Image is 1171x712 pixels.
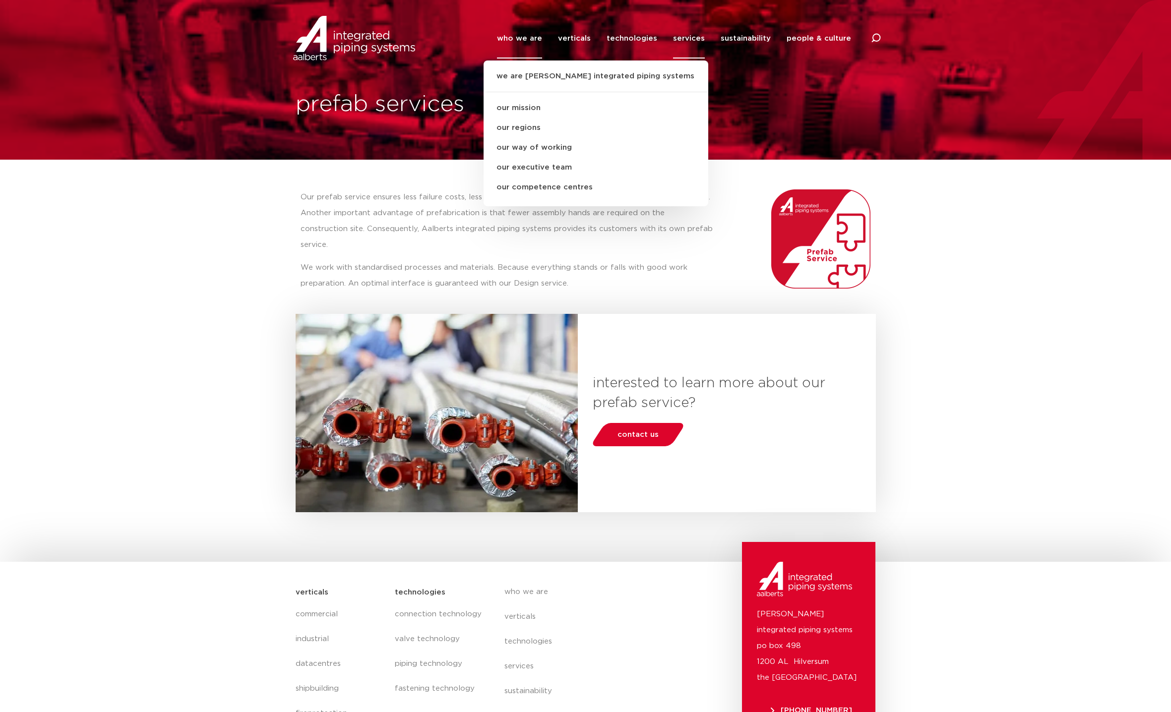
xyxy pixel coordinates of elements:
[607,18,657,59] a: technologies
[771,189,870,289] img: Aalberts_IPS_icon_prefab_service_rgb
[721,18,771,59] a: sustainability
[593,373,846,413] h3: interested to learn more about our prefab service?
[504,679,686,704] a: sustainability
[504,580,686,604] a: who we are
[296,652,385,676] a: datacentres
[296,627,385,652] a: industrial
[395,602,484,627] a: connection technology
[296,89,581,120] h1: prefab services
[395,676,484,701] a: fastening technology
[787,18,851,59] a: people & culture
[504,654,686,679] a: services
[673,18,705,59] a: services
[484,60,708,206] ul: who we are
[484,118,708,138] a: our regions
[484,178,708,197] a: our competence centres
[296,602,385,627] a: commercial
[395,627,484,652] a: valve technology
[497,18,542,59] a: who we are
[296,676,385,701] a: shipbuilding
[484,98,708,118] a: our mission
[757,606,861,686] p: [PERSON_NAME] integrated piping systems po box 498 1200 AL Hilversum the [GEOGRAPHIC_DATA]
[504,629,686,654] a: technologies
[484,70,708,92] a: we are [PERSON_NAME] integrated piping systems
[395,585,445,600] h5: technologies
[617,431,659,438] span: contact us
[395,602,484,701] nav: Menu
[395,652,484,676] a: piping technology
[484,158,708,178] a: our executive team
[497,18,851,59] nav: Menu
[301,260,713,292] p: We work with standardised processes and materials. Because everything stands or falls with good w...
[558,18,591,59] a: verticals
[484,138,708,158] a: our way of working
[504,604,686,629] a: verticals
[301,189,713,253] p: Our prefab service ensures less failure costs, less waste and enhances installation under control...
[590,423,686,446] a: contact us
[296,585,328,600] h5: verticals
